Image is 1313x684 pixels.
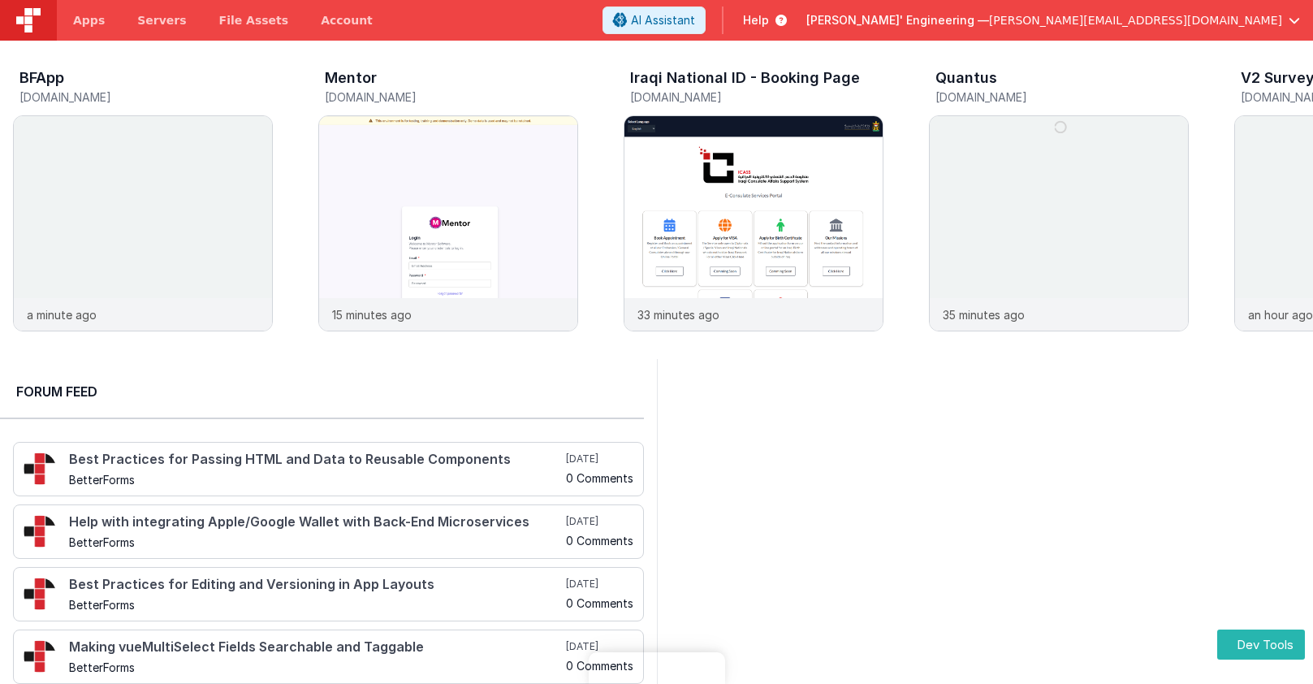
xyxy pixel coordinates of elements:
[19,91,273,103] h5: [DOMAIN_NAME]
[806,12,989,28] span: [PERSON_NAME]' Engineering —
[637,306,719,323] p: 33 minutes ago
[69,474,563,486] h5: BetterForms
[566,660,633,672] h5: 0 Comments
[24,515,56,548] img: 295_2.png
[989,12,1282,28] span: [PERSON_NAME][EMAIL_ADDRESS][DOMAIN_NAME]
[69,515,563,530] h4: Help with integrating Apple/Google Wallet with Back-End Microservices
[137,12,186,28] span: Servers
[1217,630,1305,660] button: Dev Tools
[325,91,578,103] h5: [DOMAIN_NAME]
[806,12,1300,28] button: [PERSON_NAME]' Engineering — [PERSON_NAME][EMAIL_ADDRESS][DOMAIN_NAME]
[935,91,1189,103] h5: [DOMAIN_NAME]
[24,640,56,673] img: 295_2.png
[566,597,633,609] h5: 0 Comments
[566,640,633,653] h5: [DATE]
[69,661,563,673] h5: BetterForms
[19,70,64,86] h3: BFApp
[219,12,289,28] span: File Assets
[566,452,633,465] h5: [DATE]
[935,70,997,86] h3: Quantus
[69,578,563,592] h4: Best Practices for Editing and Versioning in App Layouts
[13,630,644,684] a: Making vueMultiSelect Fields Searchable and Taggable BetterForms [DATE] 0 Comments
[743,12,769,28] span: Help
[566,515,633,528] h5: [DATE]
[24,452,56,485] img: 295_2.png
[24,578,56,610] img: 295_2.png
[69,536,563,548] h5: BetterForms
[73,12,105,28] span: Apps
[943,306,1025,323] p: 35 minutes ago
[566,472,633,484] h5: 0 Comments
[630,91,883,103] h5: [DOMAIN_NAME]
[630,70,860,86] h3: Iraqi National ID - Booking Page
[566,578,633,591] h5: [DATE]
[13,567,644,621] a: Best Practices for Editing and Versioning in App Layouts BetterForms [DATE] 0 Comments
[69,452,563,467] h4: Best Practices for Passing HTML and Data to Reusable Components
[325,70,377,86] h3: Mentor
[13,442,644,496] a: Best Practices for Passing HTML and Data to Reusable Components BetterForms [DATE] 0 Comments
[69,599,563,611] h5: BetterForms
[69,640,563,655] h4: Making vueMultiSelect Fields Searchable and Taggable
[603,6,706,34] button: AI Assistant
[631,12,695,28] span: AI Assistant
[332,306,412,323] p: 15 minutes ago
[16,382,628,401] h2: Forum Feed
[566,535,633,547] h5: 0 Comments
[13,504,644,559] a: Help with integrating Apple/Google Wallet with Back-End Microservices BetterForms [DATE] 0 Comments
